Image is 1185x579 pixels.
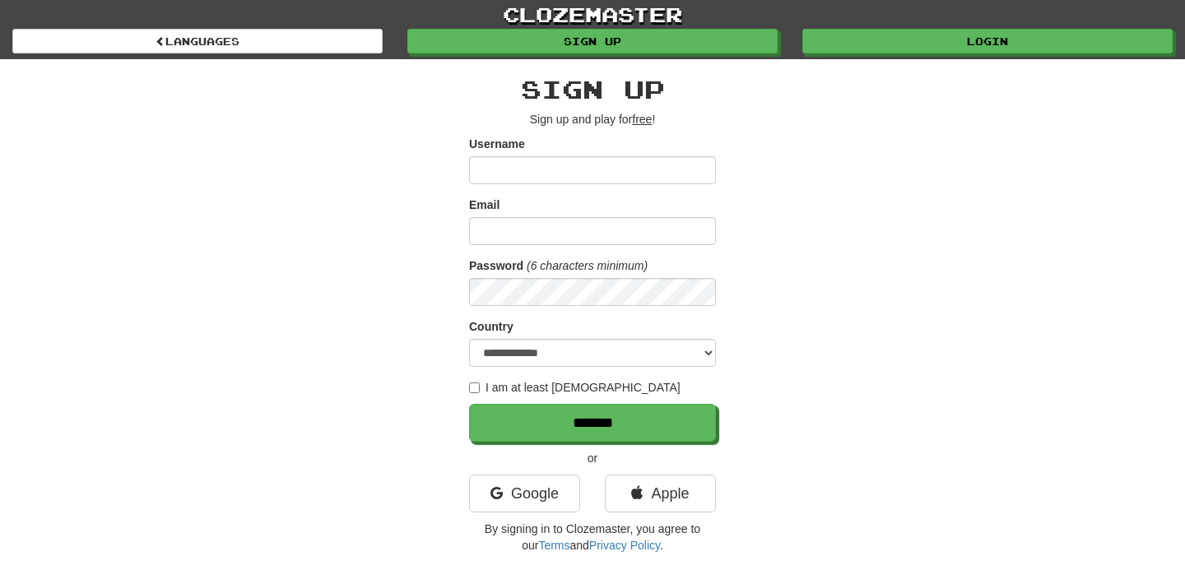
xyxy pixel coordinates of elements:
[469,382,480,393] input: I am at least [DEMOGRAPHIC_DATA]
[469,379,681,396] label: I am at least [DEMOGRAPHIC_DATA]
[632,113,652,126] u: free
[469,136,525,152] label: Username
[469,475,580,512] a: Google
[407,29,778,53] a: Sign up
[469,450,716,466] p: or
[538,539,569,552] a: Terms
[605,475,716,512] a: Apple
[589,539,660,552] a: Privacy Policy
[802,29,1173,53] a: Login
[469,318,513,335] label: Country
[469,111,716,127] p: Sign up and play for !
[469,521,716,554] p: By signing in to Clozemaster, you agree to our and .
[469,76,716,103] h2: Sign up
[12,29,383,53] a: Languages
[469,257,523,274] label: Password
[527,259,648,272] em: (6 characters minimum)
[469,197,500,213] label: Email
